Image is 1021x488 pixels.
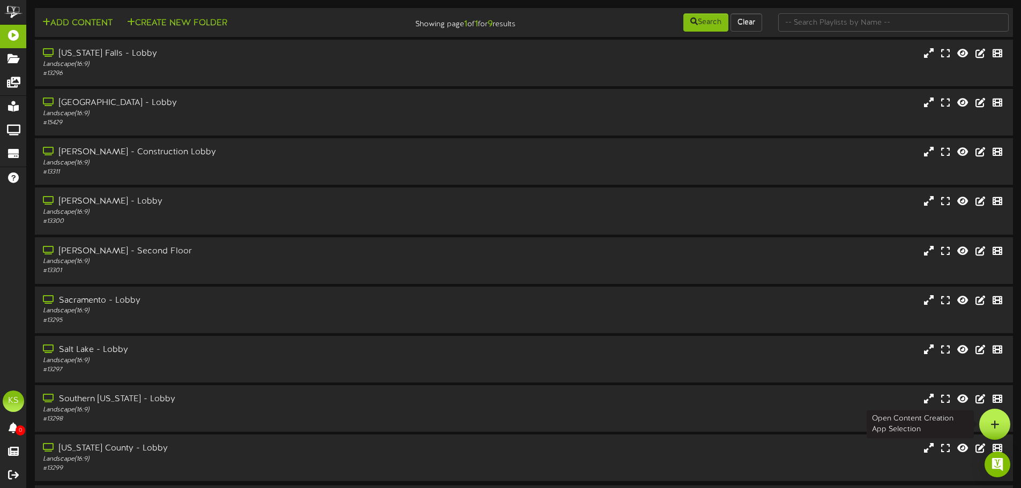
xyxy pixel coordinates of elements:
div: # 13298 [43,415,434,424]
strong: 1 [475,19,478,29]
div: # 15429 [43,118,434,127]
div: Landscape ( 16:9 ) [43,455,434,464]
div: Southern [US_STATE] - Lobby [43,393,434,406]
div: Landscape ( 16:9 ) [43,159,434,168]
div: Landscape ( 16:9 ) [43,406,434,415]
div: Landscape ( 16:9 ) [43,109,434,118]
div: # 13297 [43,365,434,374]
strong: 1 [464,19,467,29]
div: KS [3,391,24,412]
button: Search [683,13,728,32]
button: Add Content [39,17,116,30]
div: Open Intercom Messenger [985,452,1010,477]
div: [PERSON_NAME] - Construction Lobby [43,146,434,159]
div: # 13295 [43,316,434,325]
button: Create New Folder [124,17,230,30]
div: Salt Lake - Lobby [43,344,434,356]
div: [US_STATE] Falls - Lobby [43,48,434,60]
div: [PERSON_NAME] - Second Floor [43,245,434,258]
div: Landscape ( 16:9 ) [43,306,434,316]
div: Sacramento - Lobby [43,295,434,307]
div: Landscape ( 16:9 ) [43,208,434,217]
div: # 13311 [43,168,434,177]
div: # 13301 [43,266,434,275]
div: # 13296 [43,69,434,78]
div: [US_STATE] County - Lobby [43,442,434,455]
div: Landscape ( 16:9 ) [43,356,434,365]
div: Showing page of for results [360,12,524,31]
strong: 9 [488,19,493,29]
div: Landscape ( 16:9 ) [43,257,434,266]
button: Clear [731,13,762,32]
div: Landscape ( 16:9 ) [43,60,434,69]
div: [GEOGRAPHIC_DATA] - Lobby [43,97,434,109]
input: -- Search Playlists by Name -- [778,13,1009,32]
div: # 13300 [43,217,434,226]
span: 0 [16,425,25,436]
div: # 13299 [43,464,434,473]
div: [PERSON_NAME] - Lobby [43,196,434,208]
